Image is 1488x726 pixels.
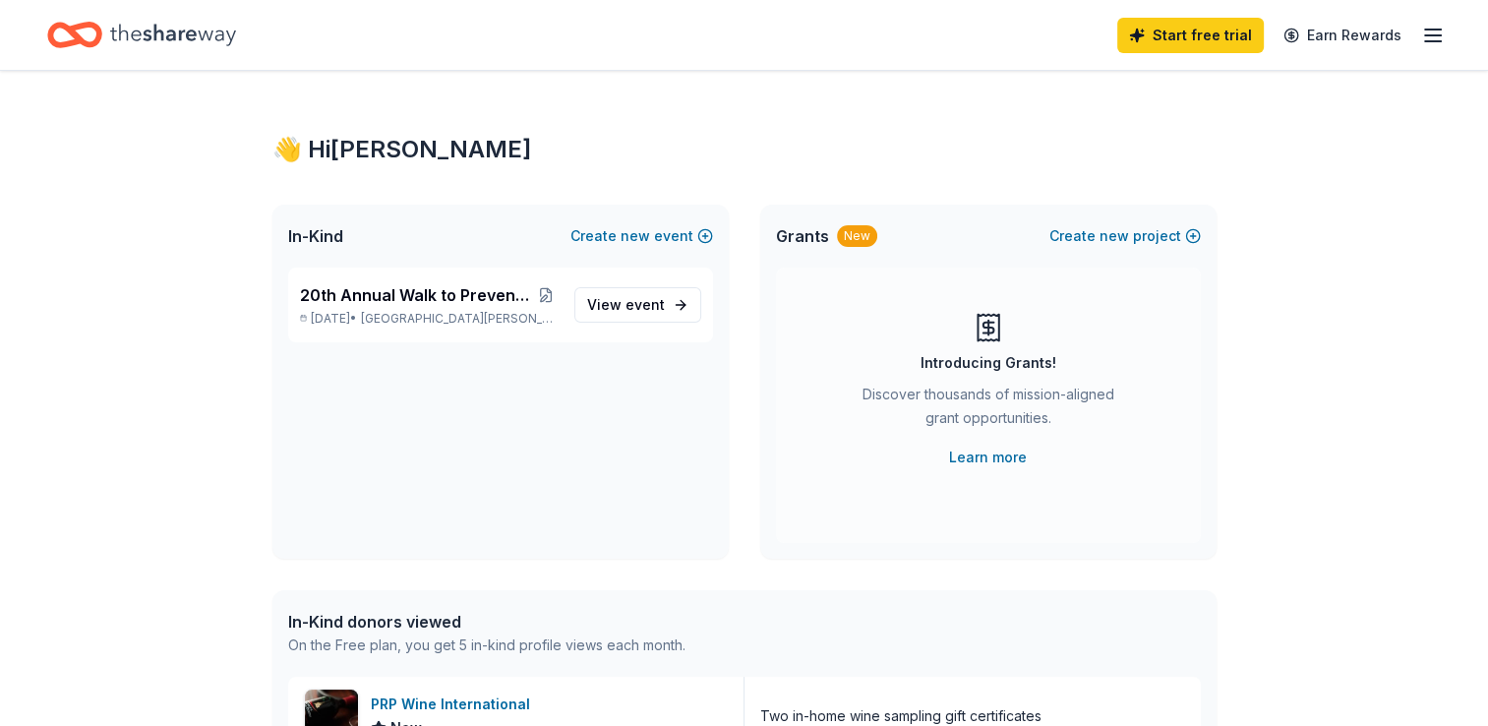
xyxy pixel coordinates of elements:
[371,693,538,716] div: PRP Wine International
[574,287,701,323] a: View event
[1049,224,1201,248] button: Createnewproject
[837,225,877,247] div: New
[1117,18,1264,53] a: Start free trial
[288,634,685,657] div: On the Free plan, you get 5 in-kind profile views each month.
[300,311,559,327] p: [DATE] •
[776,224,829,248] span: Grants
[300,283,533,307] span: 20th Annual Walk to Prevent [MEDICAL_DATA]
[361,311,558,327] span: [GEOGRAPHIC_DATA][PERSON_NAME], [GEOGRAPHIC_DATA]
[855,383,1122,438] div: Discover thousands of mission-aligned grant opportunities.
[570,224,713,248] button: Createnewevent
[288,224,343,248] span: In-Kind
[587,293,665,317] span: View
[621,224,650,248] span: new
[625,296,665,313] span: event
[1272,18,1413,53] a: Earn Rewards
[949,446,1027,469] a: Learn more
[921,351,1056,375] div: Introducing Grants!
[47,12,236,58] a: Home
[272,134,1217,165] div: 👋 Hi [PERSON_NAME]
[288,610,685,634] div: In-Kind donors viewed
[1100,224,1129,248] span: new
